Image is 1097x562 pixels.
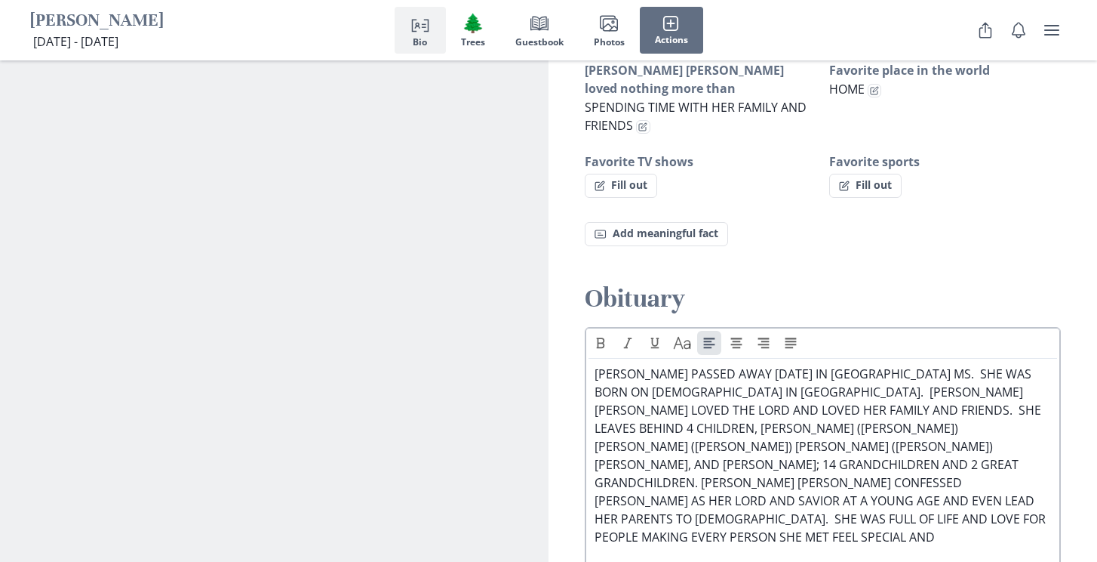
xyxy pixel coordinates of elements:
button: Photos [579,7,640,54]
button: Edit fact [636,120,650,134]
button: Align right [751,331,776,355]
h3: [PERSON_NAME] [PERSON_NAME] loved nothing more than [585,61,817,97]
h3: Favorite place in the world [829,61,1062,79]
button: Align center [724,331,748,355]
span: Actions [655,35,688,45]
button: Notifications [1003,15,1034,45]
span: Trees [461,37,485,48]
h3: Favorite TV shows [585,153,817,171]
button: Fill out [829,174,902,198]
button: user menu [1037,15,1067,45]
span: SPENDING TIME WITH HER FAMILY AND FRIENDS [585,99,807,134]
span: Bio [413,37,427,48]
button: Share Obituary [970,15,1000,45]
button: Add meaningful fact [585,222,728,246]
h1: [PERSON_NAME] [30,10,164,33]
button: Align justify [779,331,803,355]
button: Italic [616,331,640,355]
span: HOME [829,81,865,97]
button: Underline [643,331,667,355]
button: Heading [670,331,694,355]
button: Align left [697,331,721,355]
span: Photos [594,37,625,48]
button: Actions [640,7,703,54]
span: Tree [462,12,484,34]
h2: Obituary [585,283,1061,315]
span: Guestbook [515,37,564,48]
button: Bio [395,7,446,54]
p: [PERSON_NAME] PASSED AWAY [DATE] IN [GEOGRAPHIC_DATA] MS. SHE WAS BORN ON [DEMOGRAPHIC_DATA] IN [... [595,365,1051,546]
button: Trees [446,7,500,54]
button: Edit fact [868,84,882,98]
button: Fill out [585,174,657,198]
h3: Favorite sports [829,153,1062,171]
button: Guestbook [500,7,579,54]
button: Bold [588,331,613,355]
span: [DATE] - [DATE] [33,33,118,50]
